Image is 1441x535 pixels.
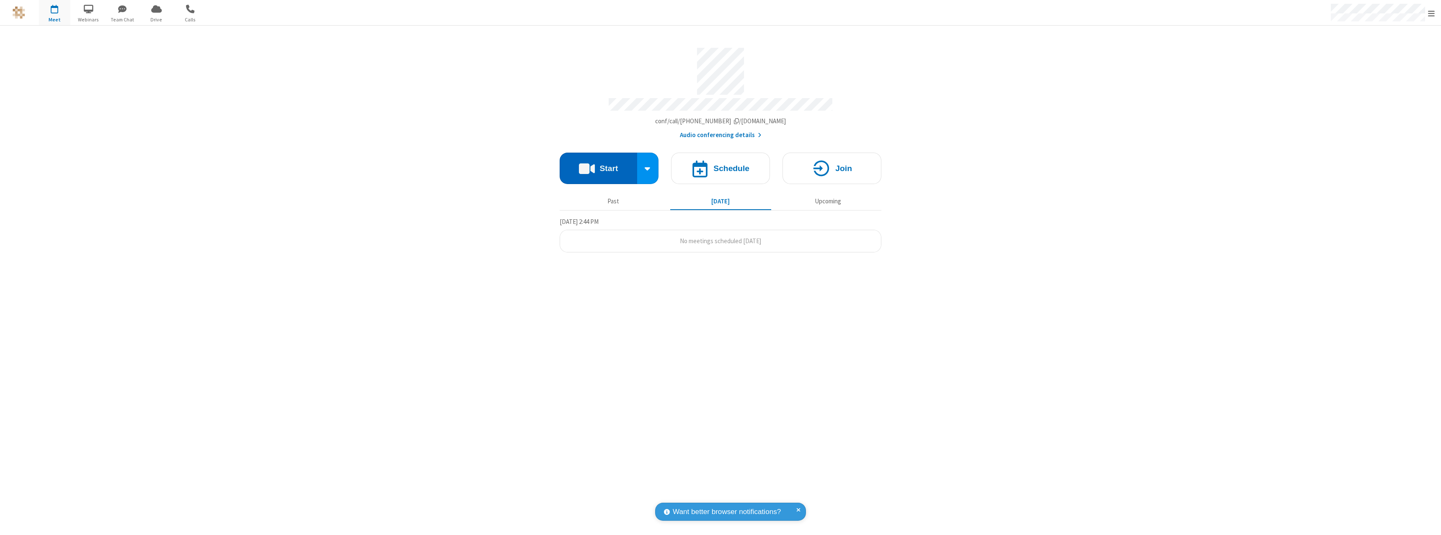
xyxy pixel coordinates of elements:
h4: Join [835,164,852,172]
button: Join [782,153,881,184]
span: Want better browser notifications? [673,506,781,517]
span: Drive [141,16,172,23]
img: QA Selenium DO NOT DELETE OR CHANGE [13,6,25,19]
span: Meet [39,16,70,23]
span: [DATE] 2:44 PM [560,218,599,226]
section: Account details [560,42,881,140]
span: Copy my meeting room link [655,117,786,125]
span: Team Chat [107,16,138,23]
button: [DATE] [670,193,771,209]
button: Copy my meeting room linkCopy my meeting room link [655,117,786,126]
button: Schedule [671,153,770,184]
span: No meetings scheduled [DATE] [680,237,761,245]
button: Past [563,193,664,209]
h4: Start [599,164,618,172]
button: Audio conferencing details [680,130,762,140]
span: Webinars [73,16,104,23]
button: Start [560,153,637,184]
button: Upcoming [777,193,878,209]
section: Today's Meetings [560,217,881,253]
span: Calls [175,16,206,23]
h4: Schedule [713,164,749,172]
div: Start conference options [637,153,659,184]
